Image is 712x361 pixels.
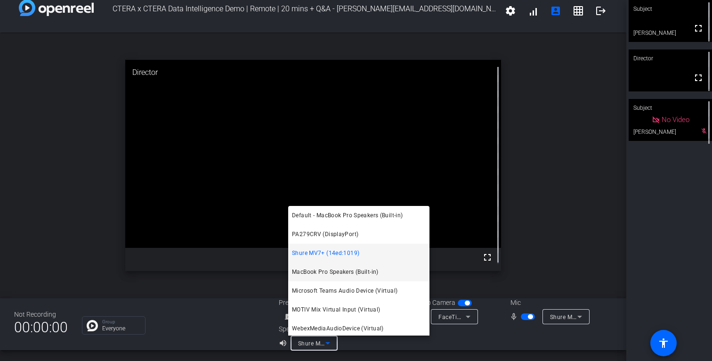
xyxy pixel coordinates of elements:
span: MacBook Pro Speakers (Built-in) [292,266,379,278]
span: Shure MV7+ (14ed:1019) [292,247,359,259]
span: WebexMediaAudioDevice (Virtual) [292,323,384,334]
span: MOTIV Mix Virtual Input (Virtual) [292,304,380,315]
span: Microsoft Teams Audio Device (Virtual) [292,285,397,296]
span: PA279CRV (DisplayPort) [292,229,358,240]
span: Default - MacBook Pro Speakers (Built-in) [292,210,403,221]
